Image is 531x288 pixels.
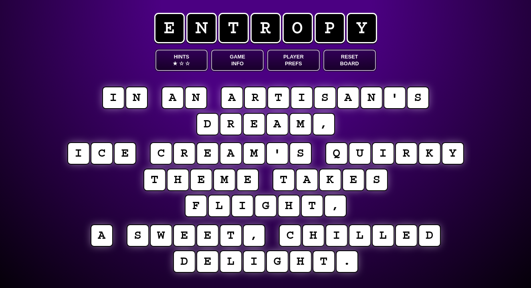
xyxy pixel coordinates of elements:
puzzle-tile: m [214,169,235,190]
puzzle-tile: s [315,87,335,108]
puzzle-tile: i [326,225,347,246]
puzzle-tile: t [268,87,289,108]
puzzle-tile: q [326,143,347,164]
puzzle-tile: a [162,87,183,108]
puzzle-tile: i [68,143,89,164]
puzzle-tile: h [279,195,299,216]
puzzle-tile: e [244,114,264,135]
puzzle-tile: e [396,225,417,246]
puzzle-tile: g [267,251,288,272]
puzzle-tile: r [245,87,266,108]
puzzle-tile: r [174,143,195,164]
puzzle-tile: a [91,225,112,246]
puzzle-tile: k [320,169,341,190]
puzzle-tile: l [349,225,370,246]
puzzle-tile: e [197,251,218,272]
puzzle-tile: k [419,143,440,164]
puzzle-tile: i [291,87,312,108]
puzzle-tile: d [197,114,218,135]
puzzle-tile: a [267,114,288,135]
puzzle-tile: e [237,169,258,190]
puzzle-tile: , [244,225,264,246]
span: t [218,13,249,43]
button: PlayerPrefs [267,50,320,71]
puzzle-tile: n [126,87,147,108]
span: o [283,13,313,43]
puzzle-tile: c [280,225,301,246]
puzzle-tile: n [361,87,382,108]
puzzle-tile: a [220,143,241,164]
puzzle-tile: u [349,143,370,164]
puzzle-tile: t [220,225,241,246]
puzzle-tile: e [174,225,195,246]
puzzle-tile: h [290,251,311,272]
puzzle-tile: , [325,195,346,216]
puzzle-tile: i [103,87,124,108]
puzzle-tile: e [343,169,364,190]
puzzle-tile: l [209,195,230,216]
puzzle-tile: . [337,251,357,272]
puzzle-tile: a [338,87,359,108]
puzzle-tile: e [191,169,212,190]
span: ☆ [185,60,190,67]
button: GameInfo [211,50,264,71]
span: ★ [173,60,178,67]
puzzle-tile: r [220,114,241,135]
puzzle-tile: s [408,87,428,108]
puzzle-tile: s [366,169,387,190]
puzzle-tile: s [290,143,311,164]
puzzle-tile: e [197,143,218,164]
span: r [250,13,281,43]
span: ☆ [179,60,184,67]
puzzle-tile: h [168,169,188,190]
puzzle-tile: h [303,225,324,246]
puzzle-tile: d [419,225,440,246]
puzzle-tile: l [373,225,394,246]
puzzle-tile: a [297,169,317,190]
span: y [347,13,377,43]
puzzle-tile: f [186,195,206,216]
span: p [315,13,345,43]
span: e [154,13,185,43]
puzzle-tile: t [144,169,165,190]
puzzle-tile: r [396,143,417,164]
puzzle-tile: y [442,143,463,164]
puzzle-tile: m [244,143,264,164]
puzzle-tile: a [222,87,242,108]
puzzle-tile: e [197,225,218,246]
button: Hints★ ☆ ☆ [155,50,208,71]
puzzle-tile: s [127,225,148,246]
span: n [186,13,217,43]
puzzle-tile: m [290,114,311,135]
puzzle-tile: c [91,143,112,164]
puzzle-tile: ' [384,87,405,108]
puzzle-tile: n [186,87,206,108]
puzzle-tile: i [232,195,253,216]
puzzle-tile: c [151,143,172,164]
puzzle-tile: t [302,195,323,216]
puzzle-tile: t [313,251,334,272]
puzzle-tile: ' [267,143,288,164]
puzzle-tile: , [313,114,334,135]
puzzle-tile: i [244,251,264,272]
puzzle-tile: w [151,225,172,246]
puzzle-tile: e [115,143,135,164]
puzzle-tile: d [174,251,195,272]
puzzle-tile: g [255,195,276,216]
puzzle-tile: t [273,169,294,190]
puzzle-tile: i [373,143,394,164]
puzzle-tile: l [220,251,241,272]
